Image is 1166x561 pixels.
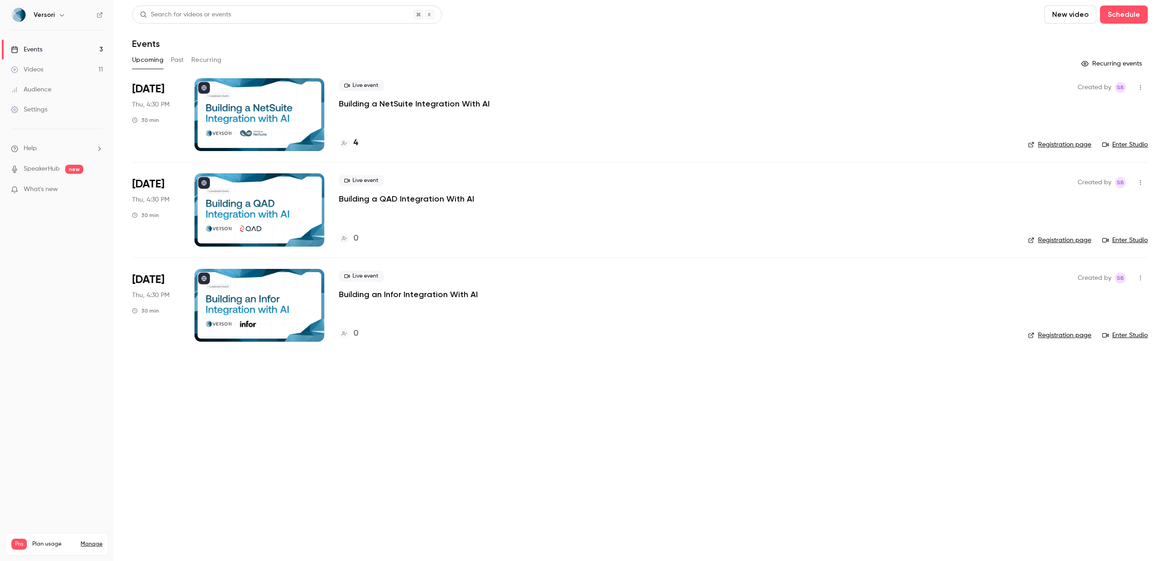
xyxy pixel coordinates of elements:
a: Registration page [1028,331,1091,340]
span: Created by [1078,177,1111,188]
a: SpeakerHub [24,164,60,174]
span: SB [1117,82,1124,93]
div: Search for videos or events [140,10,231,20]
h4: 4 [353,137,358,149]
span: Plan usage [32,541,75,548]
div: Settings [11,105,47,114]
a: Enter Studio [1102,331,1148,340]
div: 30 min [132,307,159,314]
button: Recurring [191,53,222,67]
h4: 0 [353,232,358,245]
span: Sophie Burgess [1115,273,1126,283]
span: Live event [339,175,384,186]
a: Registration page [1028,236,1091,245]
a: Enter Studio [1102,236,1148,245]
span: Thu, 4:30 PM [132,100,169,109]
a: Building a QAD Integration With AI [339,193,474,204]
span: [DATE] [132,177,164,192]
span: Sophie Burgess [1115,82,1126,93]
span: SB [1117,273,1124,283]
div: Oct 16 Thu, 4:30 PM (Europe/London) [132,173,180,246]
a: 0 [339,232,358,245]
button: Recurring events [1077,56,1148,71]
span: Created by [1078,82,1111,93]
span: Live event [339,80,384,91]
a: Enter Studio [1102,140,1148,149]
span: What's new [24,185,58,194]
button: Past [171,53,184,67]
div: Audience [11,85,51,94]
span: Sophie Burgess [1115,177,1126,188]
div: Videos [11,65,43,74]
a: Building an Infor Integration With AI [339,289,478,300]
span: [DATE] [132,273,164,287]
span: Pro [11,539,27,550]
span: Created by [1078,273,1111,283]
span: Help [24,144,37,153]
span: [DATE] [132,82,164,96]
img: Versori [11,8,26,22]
span: Thu, 4:30 PM [132,195,169,204]
button: Upcoming [132,53,164,67]
a: Building a NetSuite Integration With AI [339,98,490,109]
button: Schedule [1100,5,1148,24]
iframe: Noticeable Trigger [92,186,103,194]
span: Live event [339,271,384,282]
div: 30 min [132,212,159,219]
h6: Versori [34,10,55,20]
div: Events [11,45,42,54]
div: 30 min [132,116,159,124]
div: Oct 9 Thu, 4:30 PM (Europe/London) [132,78,180,151]
button: New video [1044,5,1096,24]
span: new [65,165,83,174]
a: Registration page [1028,140,1091,149]
h4: 0 [353,328,358,340]
span: SB [1117,177,1124,188]
h1: Events [132,38,160,49]
span: Thu, 4:30 PM [132,291,169,300]
a: 4 [339,137,358,149]
a: Manage [81,541,102,548]
div: Oct 23 Thu, 4:30 PM (Europe/London) [132,269,180,342]
a: 0 [339,328,358,340]
li: help-dropdown-opener [11,144,103,153]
